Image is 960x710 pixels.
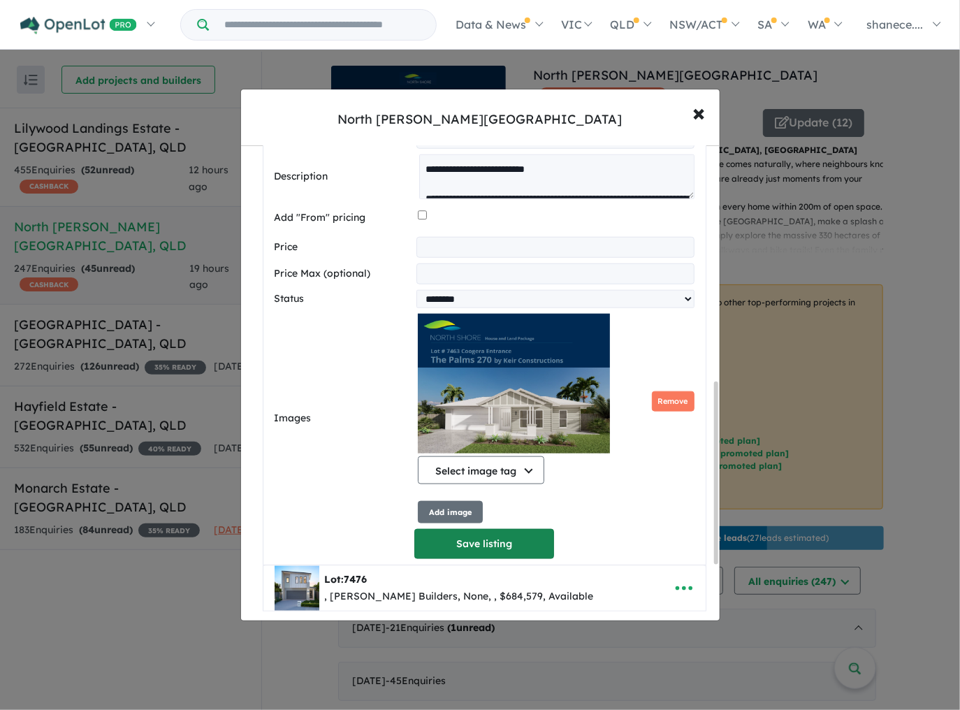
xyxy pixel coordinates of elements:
button: Save listing [414,529,554,559]
button: Add image [418,501,483,524]
label: Add "From" pricing [275,210,413,226]
label: Images [275,410,413,427]
label: Price [275,239,412,256]
label: Price Max (optional) [275,266,412,282]
div: North [PERSON_NAME][GEOGRAPHIC_DATA] [338,110,623,129]
span: shanece.... [866,17,923,31]
span: 7476 [344,573,368,586]
img: North Shore - Burdell - Lot Lot 7463 [418,314,610,454]
img: Openlot PRO Logo White [20,17,137,34]
img: North%20Shore%20-%20Burdell%20-%20Lot%207476___1760496197.jpg [275,566,319,611]
label: Status [275,291,412,307]
span: × [693,97,706,127]
button: Remove [652,391,694,412]
div: , [PERSON_NAME] Builders, None, , $684,579, Available [325,588,594,605]
button: Select image tag [418,456,544,484]
input: Try estate name, suburb, builder or developer [212,10,433,40]
b: Lot: [325,573,368,586]
label: Description [275,168,414,185]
